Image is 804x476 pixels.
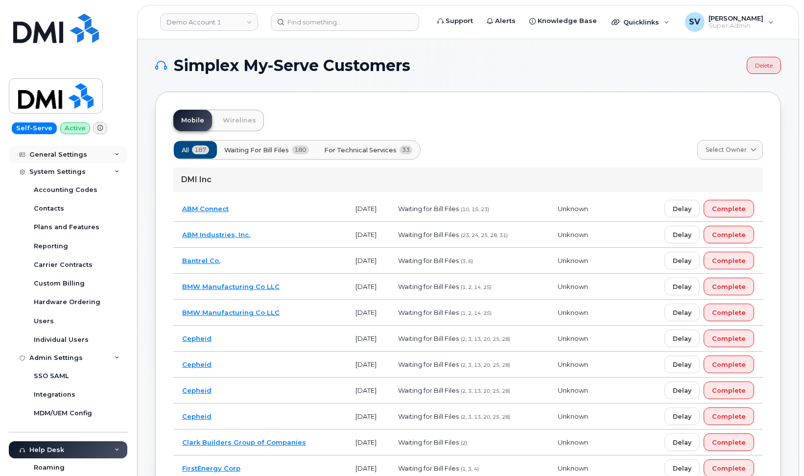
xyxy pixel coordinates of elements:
span: (2) [461,440,467,446]
a: ABM Connect [182,205,229,213]
button: Delay [664,330,700,347]
a: Mobile [173,110,212,131]
button: Delay [664,252,700,269]
span: Waiting for Bill Files [398,438,459,446]
a: Select Owner [697,140,763,160]
button: Delay [664,356,700,373]
button: Complete [704,278,754,295]
span: Complete [712,464,746,473]
td: [DATE] [347,378,389,404]
span: Unknown [558,283,588,290]
span: Delay [673,204,691,214]
span: (2, 3, 13, 20, 25, 28) [461,388,510,394]
span: (2, 3, 13, 20, 25, 28) [461,336,510,342]
a: Cepheid [182,360,212,368]
td: [DATE] [347,326,389,352]
span: Waiting for Bill Files [224,145,289,155]
td: [DATE] [347,222,389,248]
span: Delay [673,386,691,395]
span: Complete [712,308,746,317]
span: For Technical Services [324,145,397,155]
span: Waiting for Bill Files [398,412,459,420]
a: BMW Manufacturing Co LLC [182,309,280,316]
span: Delay [673,230,691,239]
span: Unknown [558,309,588,316]
span: Unknown [558,334,588,342]
button: Complete [704,226,754,243]
span: (2, 3, 13, 20, 25, 28) [461,414,510,420]
a: Clark Builders Group of Companies [182,438,306,446]
button: Complete [704,200,754,217]
span: Waiting for Bill Files [398,360,459,368]
span: Waiting for Bill Files [398,309,459,316]
span: Waiting for Bill Files [398,334,459,342]
span: Waiting for Bill Files [398,283,459,290]
button: Delay [664,278,700,295]
span: Waiting for Bill Files [398,464,459,472]
td: [DATE] [347,248,389,274]
button: Complete [704,330,754,347]
span: (23, 24, 25, 28, 31) [461,232,508,238]
span: Waiting for Bill Files [398,231,459,238]
span: Complete [712,360,746,369]
span: Delay [673,464,691,473]
a: FirstEnergy Corp [182,464,240,472]
button: Delay [664,407,700,425]
span: Delay [673,360,691,369]
td: [DATE] [347,429,389,455]
span: Waiting for Bill Files [398,386,459,394]
td: [DATE] [347,274,389,300]
span: 180 [292,145,309,154]
span: Unknown [558,360,588,368]
span: Unknown [558,412,588,420]
a: Cepheid [182,412,212,420]
a: Bantrel Co. [182,257,220,264]
span: Complete [712,386,746,395]
button: Complete [704,304,754,321]
span: Waiting for Bill Files [398,205,459,213]
button: Delay [664,304,700,321]
button: Delay [664,200,700,217]
span: Complete [712,412,746,421]
span: (2, 3, 13, 20, 25, 28) [461,362,510,368]
button: Delay [664,226,700,243]
span: Unknown [558,438,588,446]
span: Delay [673,256,691,265]
button: Delay [664,433,700,451]
a: Cepheid [182,386,212,394]
span: Unknown [558,386,588,394]
button: Complete [704,356,754,373]
button: Complete [704,433,754,451]
span: (3, 6) [461,258,473,264]
span: Complete [712,282,746,291]
span: 33 [400,145,413,154]
button: Complete [704,381,754,399]
span: Complete [712,438,746,447]
span: Waiting for Bill Files [398,257,459,264]
td: [DATE] [347,404,389,429]
a: Cepheid [182,334,212,342]
td: [DATE] [347,300,389,326]
span: Delay [673,282,691,291]
div: DMI Inc [173,167,763,192]
a: BMW Manufacturing Co LLC [182,283,280,290]
span: Delay [673,308,691,317]
span: Simplex My-Serve Customers [174,58,410,73]
span: Unknown [558,205,588,213]
span: Delay [673,412,691,421]
span: Select Owner [706,145,747,154]
span: Complete [712,230,746,239]
a: ABM Industries, Inc. [182,231,250,238]
span: Delay [673,334,691,343]
td: [DATE] [347,352,389,378]
span: Complete [712,204,746,214]
span: Delay [673,438,691,447]
td: [DATE] [347,196,389,222]
span: Complete [712,256,746,265]
span: Unknown [558,464,588,472]
button: Complete [704,407,754,425]
span: (10, 15, 23) [461,206,489,213]
span: Unknown [558,257,588,264]
span: (1, 2, 14, 25) [461,310,492,316]
button: Complete [704,252,754,269]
